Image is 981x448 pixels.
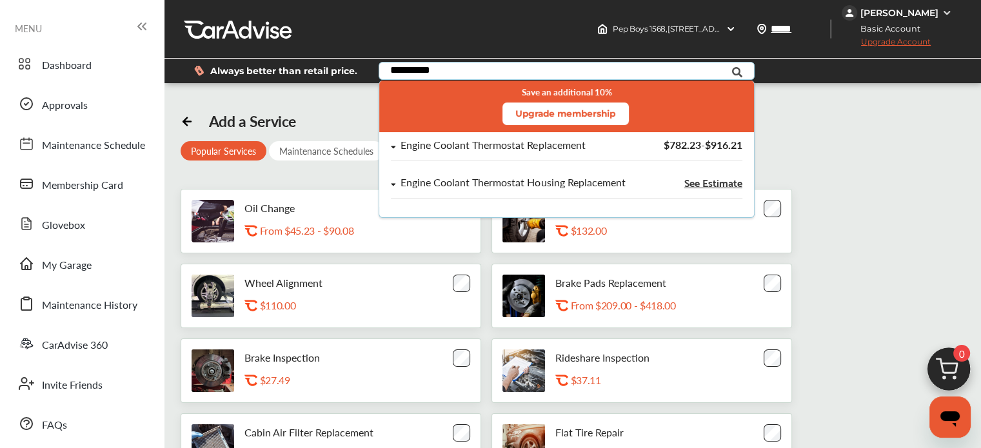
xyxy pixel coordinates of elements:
[571,299,676,311] p: From $209.00 - $418.00
[401,177,625,188] div: Engine Coolant Thermostat Housing Replacement
[192,275,234,317] img: wheel-alignment-thumb.jpg
[244,202,295,214] p: Oil Change
[269,141,384,161] div: Maintenance Schedules
[12,247,152,280] a: My Garage
[684,177,742,188] span: See Estimate
[12,87,152,121] a: Approvals
[181,141,266,161] div: Popular Services
[42,97,88,114] span: Approvals
[42,57,92,74] span: Dashboard
[192,349,234,392] img: brake-inspection-thumb.jpg
[12,327,152,360] a: CarAdvise 360
[555,426,624,438] p: Flat Tire Repair
[663,137,742,152] span: $782.23 - $916.21
[953,345,970,362] span: 0
[401,140,585,151] div: Engine Coolant Thermostat Replacement
[244,277,322,289] p: Wheel Alignment
[860,7,938,19] div: [PERSON_NAME]
[502,349,545,392] img: rideshare-visual-inspection-thumb.jpg
[555,351,649,364] p: Rideshare Inspection
[843,22,930,35] span: Basic Account
[12,367,152,400] a: Invite Friends
[209,112,296,130] div: Add a Service
[244,351,320,364] p: Brake Inspection
[260,299,389,311] div: $110.00
[571,374,700,386] div: $37.11
[260,224,354,237] p: From $45.23 - $90.08
[842,5,857,21] img: jVpblrzwTbfkPYzPPzSLxeg0AAAAASUVORK5CYII=
[42,377,103,394] span: Invite Friends
[830,19,831,39] img: header-divider.bc55588e.svg
[42,217,85,234] span: Glovebox
[42,177,123,194] span: Membership Card
[726,24,736,34] img: header-down-arrow.9dd2ce7d.svg
[210,66,357,75] span: Always better than retail price.
[42,297,137,314] span: Maintenance History
[192,200,234,242] img: oil-change-thumb.jpg
[502,275,545,317] img: brake-pads-replacement-thumb.jpg
[42,257,92,274] span: My Garage
[613,24,849,34] span: Pep Boys 1568 , [STREET_ADDRESS] LAWRENCEVILLE , GA 30044
[12,47,152,81] a: Dashboard
[194,65,204,76] img: dollor_label_vector.a70140d1.svg
[757,24,767,34] img: location_vector.a44bc228.svg
[12,167,152,200] a: Membership Card
[42,417,67,434] span: FAQs
[12,287,152,320] a: Maintenance History
[597,24,608,34] img: header-home-logo.8d720a4f.svg
[15,23,42,34] span: MENU
[502,102,628,125] button: Upgrade membership
[942,8,952,18] img: WGsFRI8htEPBVLJbROoPRyZpYNWhNONpIPPETTm6eUC0GeLEiAAAAAElFTkSuQmCC
[12,407,152,440] a: FAQs
[502,200,545,242] img: tire-install-swap-tires-thumb.jpg
[555,277,666,289] p: Brake Pads Replacement
[521,87,611,97] small: Save an additional 10%
[42,137,145,154] span: Maintenance Schedule
[842,37,931,53] span: Upgrade Account
[929,396,971,438] iframe: Button to launch messaging window
[244,426,373,438] p: Cabin Air Filter Replacement
[12,127,152,161] a: Maintenance Schedule
[918,342,980,404] img: cart_icon.3d0951e8.svg
[12,207,152,240] a: Glovebox
[260,374,389,386] div: $27.49
[571,224,700,237] div: $132.00
[42,337,108,354] span: CarAdvise 360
